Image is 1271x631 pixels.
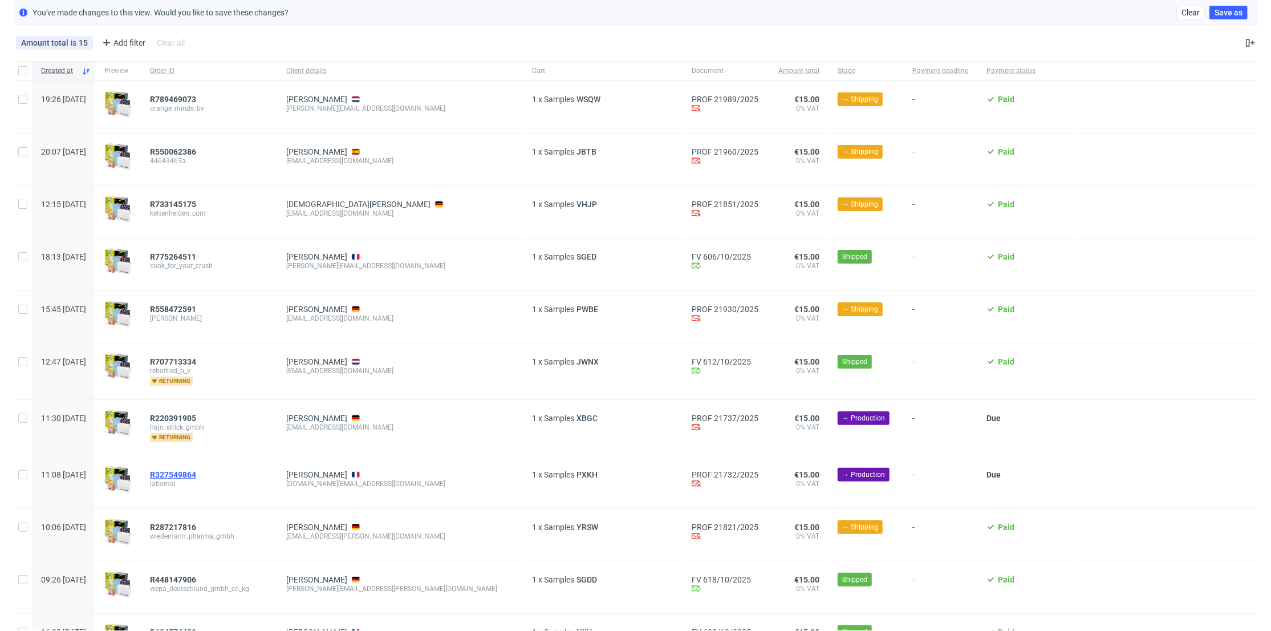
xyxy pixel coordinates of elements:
[98,34,148,52] div: Add filter
[532,305,673,314] div: x
[778,104,819,113] span: 0% VAT
[286,532,514,541] div: [EMAIL_ADDRESS][PERSON_NAME][DOMAIN_NAME]
[532,147,537,156] span: 1
[286,261,514,270] div: [PERSON_NAME][EMAIL_ADDRESS][DOMAIN_NAME]
[574,147,599,156] a: JBTB
[286,66,514,76] span: Client details
[998,305,1014,314] span: Paid
[1176,6,1205,19] button: Clear
[532,575,673,584] div: x
[574,95,603,104] a: WSQW
[104,409,132,436] img: sample-icon.16e107be6ad460a3e330.png
[842,357,867,367] span: Shipped
[912,147,968,172] span: -
[532,200,537,209] span: 1
[150,366,268,375] span: rebottled_b_v
[912,414,968,442] span: -
[41,470,86,479] span: 11:08 [DATE]
[41,147,86,156] span: 20:07 [DATE]
[532,252,537,261] span: 1
[842,522,878,532] span: → Shipping
[778,156,819,165] span: 0% VAT
[150,523,198,532] a: R287217816
[150,575,196,584] span: R448147906
[104,518,132,545] img: sample-icon.16e107be6ad460a3e330.png
[150,479,268,488] span: labomai
[794,470,819,479] span: €15.00
[794,95,819,104] span: €15.00
[692,200,760,209] a: PROF 21851/2025
[912,357,968,386] span: -
[912,470,968,495] span: -
[838,66,894,76] span: Stage
[998,523,1014,532] span: Paid
[41,414,86,423] span: 11:30 [DATE]
[692,414,760,423] a: PROF 21737/2025
[544,305,574,314] span: Samples
[544,575,574,584] span: Samples
[41,66,77,76] span: Created at
[986,414,1001,423] span: Due
[1209,6,1248,19] button: Save as
[544,523,574,532] span: Samples
[544,470,574,479] span: Samples
[574,357,601,366] span: JWNX
[150,305,196,314] span: R558472591
[286,209,514,218] div: [EMAIL_ADDRESS][DOMAIN_NAME]
[692,252,760,261] a: FV 606/10/2025
[778,66,819,76] span: Amount total
[574,575,599,584] span: SGDD
[286,414,347,423] a: [PERSON_NAME]
[574,252,599,261] a: SGED
[286,523,347,532] a: [PERSON_NAME]
[692,357,760,366] a: FV 612/10/2025
[912,575,968,600] span: -
[104,353,132,380] img: sample-icon.16e107be6ad460a3e330.png
[778,532,819,541] span: 0% VAT
[574,470,600,479] a: PXKH
[286,479,514,488] div: [DOMAIN_NAME][EMAIL_ADDRESS][DOMAIN_NAME]
[574,305,600,314] a: PWBE
[104,143,132,170] img: sample-icon.16e107be6ad460a3e330.png
[71,38,79,47] span: is
[286,584,514,593] div: [PERSON_NAME][EMAIL_ADDRESS][PERSON_NAME][DOMAIN_NAME]
[104,195,132,223] img: sample-icon.16e107be6ad460a3e330.png
[912,523,968,547] span: -
[544,147,574,156] span: Samples
[778,423,819,432] span: 0% VAT
[842,94,878,104] span: → Shipping
[842,147,878,157] span: → Shipping
[150,147,196,156] span: R550062386
[532,575,537,584] span: 1
[532,357,673,366] div: x
[150,252,196,261] span: R775264511
[150,156,268,165] span: 44643463a
[794,305,819,314] span: €15.00
[150,433,193,442] span: returning
[41,252,86,261] span: 18:13 [DATE]
[998,200,1014,209] span: Paid
[532,357,537,366] span: 1
[150,95,196,104] span: R789469073
[104,571,132,598] img: sample-icon.16e107be6ad460a3e330.png
[544,200,574,209] span: Samples
[544,414,574,423] span: Samples
[842,575,867,585] span: Shipped
[286,147,347,156] a: [PERSON_NAME]
[150,209,268,218] span: kettenhelden_com
[574,523,600,532] span: YRSW
[794,575,819,584] span: €15.00
[1181,9,1200,17] span: Clear
[286,252,347,261] a: [PERSON_NAME]
[986,470,1001,479] span: Due
[532,66,673,76] span: Cart
[794,200,819,209] span: €15.00
[532,95,537,104] span: 1
[286,575,347,584] a: [PERSON_NAME]
[842,252,867,262] span: Shipped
